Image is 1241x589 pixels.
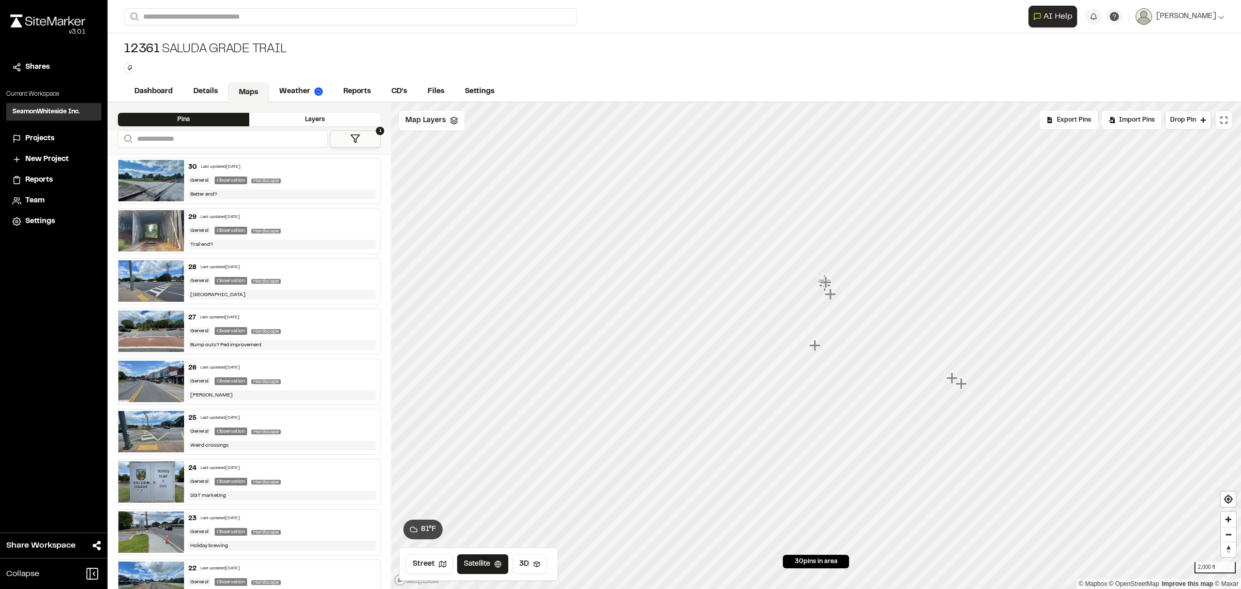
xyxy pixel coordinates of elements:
div: Observation [215,528,247,536]
span: Projects [25,133,54,144]
div: Last updated [DATE] [201,214,240,220]
div: Map marker [819,274,833,288]
span: Hardscape [251,379,281,384]
a: Settings [12,216,95,227]
button: Search [118,130,137,148]
div: General [188,428,210,435]
img: file [118,160,184,201]
button: Street [406,554,453,574]
img: file [118,511,184,553]
div: Import Pins into your project [1102,111,1161,129]
div: General [188,327,210,335]
div: Last updated [DATE] [201,415,240,421]
button: 81°F [403,520,443,539]
div: Last updated [DATE] [201,264,240,271]
div: Map marker [946,372,960,385]
img: file [118,361,184,402]
div: General [188,377,210,385]
span: Hardscape [251,179,281,183]
div: Observation [215,327,247,335]
span: Hardscape [251,430,281,434]
div: Last updated [DATE] [201,365,240,371]
a: Mapbox logo [394,574,440,586]
button: Reset bearing to north [1221,542,1236,557]
a: Reports [12,174,95,186]
span: 81 ° F [421,524,436,535]
span: Drop Pin [1170,115,1196,125]
span: Collapse [6,568,39,580]
canvas: Map [391,102,1241,589]
img: file [118,461,184,503]
span: Reports [25,174,53,186]
span: 1 [376,127,384,135]
div: Trail end? [188,240,376,249]
div: General [188,478,210,485]
button: Find my location [1221,492,1236,507]
div: Observation [215,428,247,435]
button: Satellite [457,554,508,574]
a: Reports [333,82,381,101]
button: Edit Tags [124,62,135,73]
div: Last updated [DATE] [201,566,240,572]
span: Export Pins [1057,115,1091,125]
a: Dashboard [124,82,183,101]
div: 28 [188,263,196,272]
div: 24 [188,464,196,473]
a: New Project [12,154,95,165]
div: 25 [188,414,196,423]
span: 12361 [124,41,160,58]
img: file [118,411,184,452]
div: Last updated [DATE] [200,315,239,321]
div: Better end? [188,189,376,199]
p: Current Workspace [6,90,101,99]
div: No pins available to export [1040,111,1098,129]
div: Map marker [820,276,834,289]
div: Last updated [DATE] [201,465,240,472]
a: Team [12,195,95,207]
span: AI Help [1043,10,1072,23]
a: Map feedback [1162,580,1213,587]
div: Observation [215,478,247,485]
a: Maps [228,83,269,102]
div: Layers [249,113,381,126]
div: Map marker [825,288,838,301]
div: Oh geez...please don't... [10,27,85,37]
div: General [188,176,210,184]
span: Hardscape [251,329,281,334]
img: rebrand.png [10,14,85,27]
a: Files [417,82,455,101]
span: Hardscape [251,279,281,284]
div: Weird crossings [188,440,376,450]
span: Hardscape [251,229,281,233]
a: OpenStreetMap [1109,580,1159,587]
span: Hardscape [251,580,281,585]
div: 30 [188,163,197,172]
div: Last updated [DATE] [201,516,240,522]
div: Map marker [956,377,969,391]
a: Maxar [1215,580,1238,587]
button: Search [124,8,143,25]
button: Open AI Assistant [1028,6,1077,27]
span: [PERSON_NAME] [1156,11,1216,22]
button: Zoom out [1221,527,1236,542]
div: Map marker [809,339,823,352]
button: 3D [512,554,547,574]
a: CD's [381,82,417,101]
span: Hardscape [251,480,281,484]
div: 2,000 ft [1194,562,1236,573]
div: SGT marketing [188,491,376,500]
div: Observation [215,578,247,586]
button: Drop Pin [1166,111,1211,129]
div: Map marker [819,273,832,287]
a: Details [183,82,228,101]
div: Saluda Grade Trail [124,41,286,58]
span: New Project [25,154,69,165]
img: precipai.png [314,87,323,96]
div: Bump outs? Ped improvement [188,340,376,350]
span: Settings [25,216,55,227]
span: Import Pins [1119,115,1155,125]
span: Shares [25,62,50,73]
span: Zoom in [1221,512,1236,527]
div: Holiday brewing [188,541,376,551]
